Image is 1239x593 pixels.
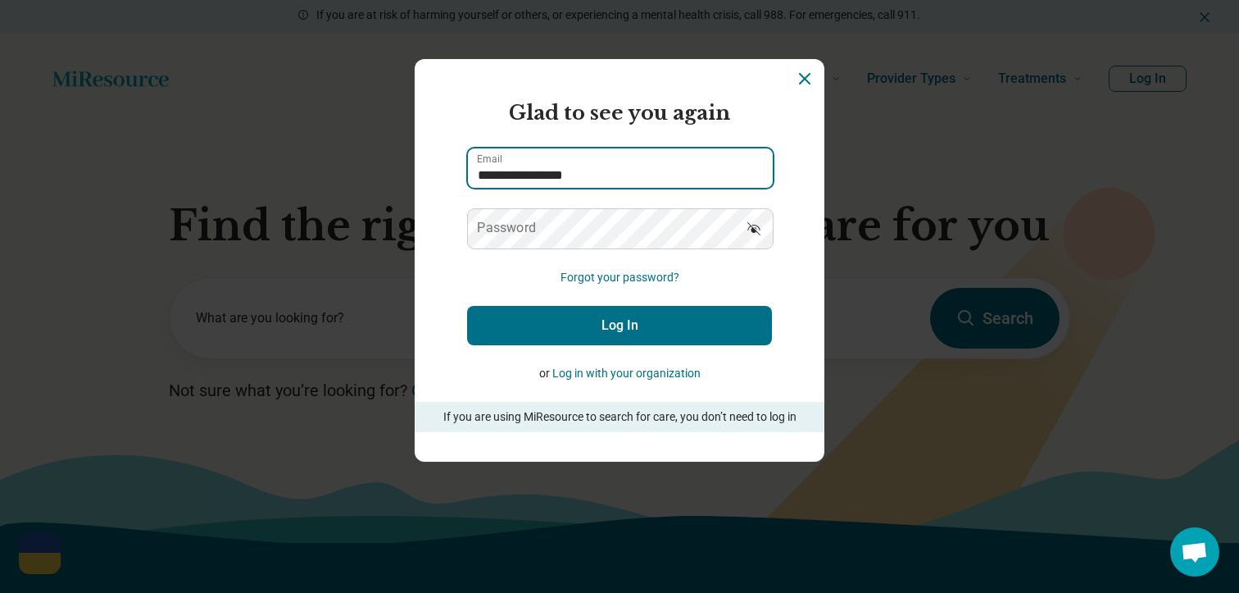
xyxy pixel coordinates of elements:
[477,154,502,164] label: Email
[415,59,824,462] section: Login Dialog
[552,365,701,382] button: Log in with your organization
[560,269,679,286] button: Forgot your password?
[467,306,772,345] button: Log In
[467,98,772,128] h2: Glad to see you again
[438,408,801,426] p: If you are using MiResource to search for care, you don’t need to log in
[477,221,536,235] label: Password
[795,69,815,89] button: Dismiss
[736,208,772,248] button: Show password
[467,365,772,382] p: or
